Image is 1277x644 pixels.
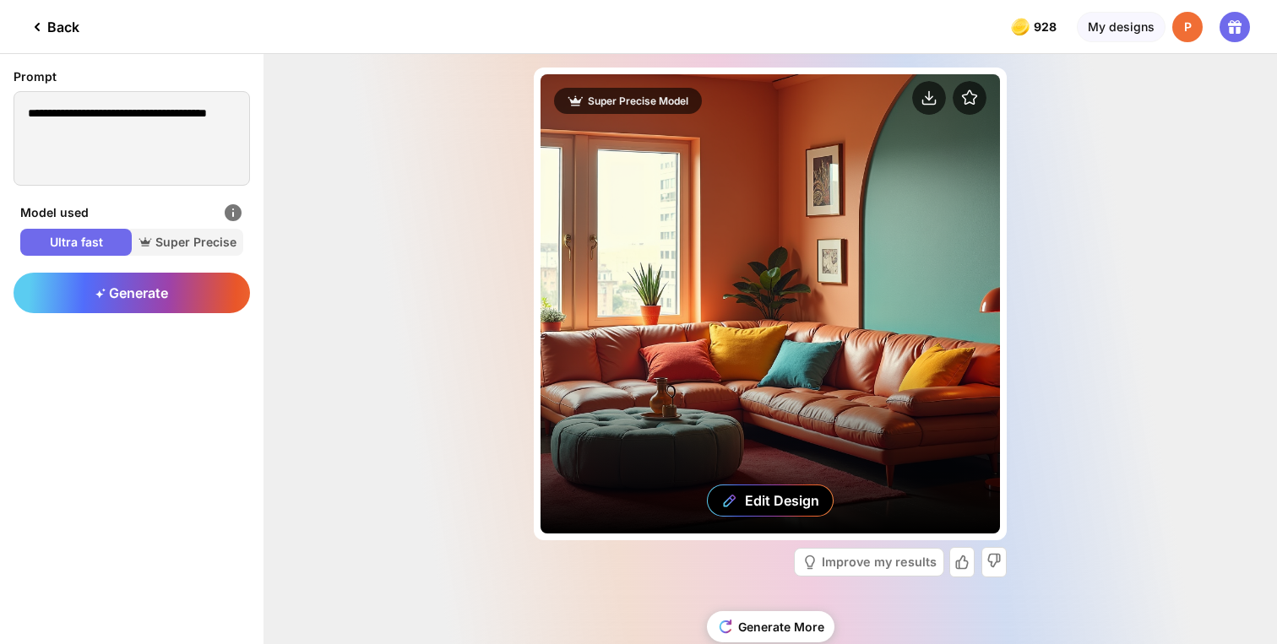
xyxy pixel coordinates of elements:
span: Generate [95,284,168,301]
div: Edit Design [745,492,819,509]
div: Back [27,17,79,37]
div: Model used [20,203,243,223]
div: Improve my results [822,556,937,568]
span: 928 [1034,20,1060,34]
span: Ultra fast [20,234,132,251]
div: Prompt [14,68,250,86]
div: My designs [1077,12,1166,42]
div: Generate More [707,611,834,642]
div: P [1172,12,1203,42]
span: Super Precise [132,234,243,251]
